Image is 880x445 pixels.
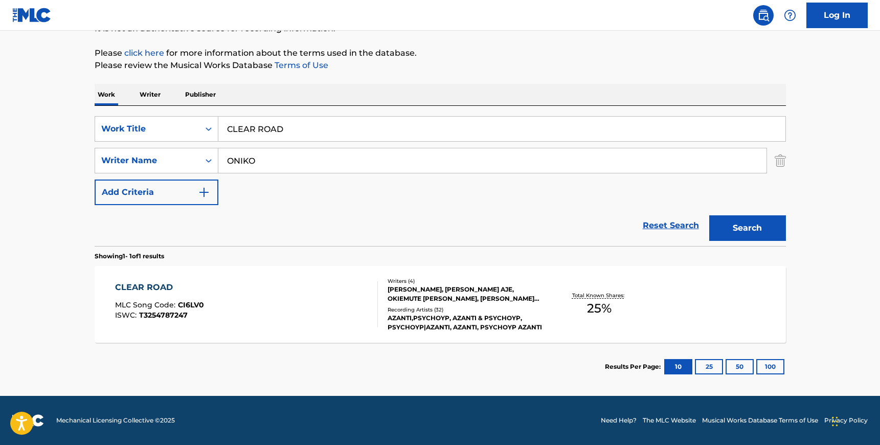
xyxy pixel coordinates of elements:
[806,3,868,28] a: Log In
[12,8,52,23] img: MLC Logo
[95,84,118,105] p: Work
[95,266,786,343] a: CLEAR ROADMLC Song Code:CI6LV0ISWC:T3254787247Writers (4)[PERSON_NAME], [PERSON_NAME] AJE, OKIEMU...
[572,292,627,299] p: Total Known Shares:
[664,359,692,374] button: 10
[709,215,786,241] button: Search
[388,314,542,332] div: AZANTI,PSYCHOYP, AZANTI & PSYCHOYP, PSYCHOYP|AZANTI, AZANTI, PSYCHOYP AZANTI
[124,48,164,58] a: click here
[643,416,696,425] a: The MLC Website
[753,5,774,26] a: Public Search
[587,299,612,318] span: 25 %
[95,180,218,205] button: Add Criteria
[95,252,164,261] p: Showing 1 - 1 of 1 results
[756,359,784,374] button: 100
[702,416,818,425] a: Musical Works Database Terms of Use
[638,214,704,237] a: Reset Search
[101,154,193,167] div: Writer Name
[605,362,663,371] p: Results Per Page:
[95,47,786,59] p: Please for more information about the terms used in the database.
[757,9,770,21] img: search
[115,281,204,294] div: CLEAR ROAD
[56,416,175,425] span: Mechanical Licensing Collective © 2025
[95,59,786,72] p: Please review the Musical Works Database
[273,60,328,70] a: Terms of Use
[726,359,754,374] button: 50
[824,416,868,425] a: Privacy Policy
[775,148,786,173] img: Delete Criterion
[388,277,542,285] div: Writers ( 4 )
[178,300,204,309] span: CI6LV0
[182,84,219,105] p: Publisher
[115,300,178,309] span: MLC Song Code :
[829,396,880,445] iframe: Chat Widget
[115,310,139,320] span: ISWC :
[784,9,796,21] img: help
[101,123,193,135] div: Work Title
[137,84,164,105] p: Writer
[95,116,786,246] form: Search Form
[780,5,800,26] div: Help
[198,186,210,198] img: 9d2ae6d4665cec9f34b9.svg
[388,306,542,314] div: Recording Artists ( 32 )
[388,285,542,303] div: [PERSON_NAME], [PERSON_NAME] AJE, OKIEMUTE [PERSON_NAME], [PERSON_NAME] [PERSON_NAME]
[12,414,44,427] img: logo
[832,406,838,437] div: Drag
[601,416,637,425] a: Need Help?
[139,310,188,320] span: T3254787247
[695,359,723,374] button: 25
